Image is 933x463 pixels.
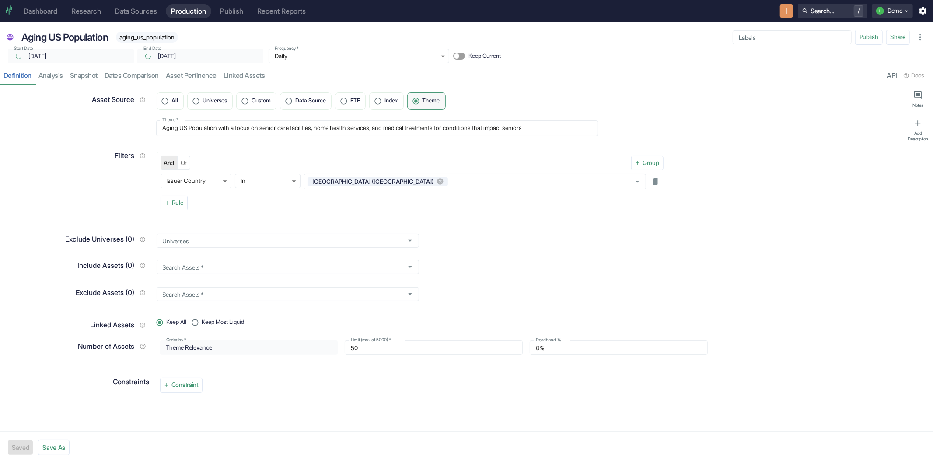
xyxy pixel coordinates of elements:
div: L [876,7,884,15]
span: Universe [6,34,14,43]
button: Open [405,288,416,300]
p: Filters [115,151,134,161]
span: All [171,98,178,104]
button: Open [632,176,643,187]
a: Research [66,4,106,18]
button: Publish [855,30,883,45]
button: Rule [161,196,188,210]
div: Add Description [907,130,930,141]
p: Exclude Assets (0) [76,288,134,298]
span: ETF [350,98,360,104]
span: Keep Current [468,52,501,60]
span: Data Source [295,98,326,104]
button: Save As [38,440,70,455]
button: Notes [905,87,931,112]
button: And [161,156,178,170]
a: Recent Reports [252,4,311,18]
div: Daily [269,49,449,63]
div: Dashboard [24,7,57,15]
button: Or [177,156,190,170]
button: Open [405,261,416,273]
button: Group [631,156,664,171]
div: Recent Reports [257,7,306,15]
div: Definition [3,71,31,80]
span: Keep All [166,318,186,326]
textarea: Aging US Population with a focus on senior care facilities, home health services, and medical tre... [162,124,592,132]
span: aging_us_population [116,34,178,41]
p: Aging US Population [21,30,108,45]
input: yyyy-mm-dd [28,49,117,63]
label: Order by [166,337,186,344]
p: Constraints [113,377,150,387]
p: Include Assets (0) [77,260,134,271]
label: Frequency [275,46,299,52]
button: Open [405,235,416,246]
p: Number of Assets [78,341,134,352]
div: Aging US Population [19,28,111,47]
div: Issuer Country [161,174,231,188]
span: Keep Most Liquid [202,318,244,326]
label: Start Date [14,46,33,52]
button: New Resource [780,4,793,18]
p: Asset Source [92,95,134,105]
button: Search.../ [798,4,867,18]
span: Theme [423,98,440,104]
div: [GEOGRAPHIC_DATA] ([GEOGRAPHIC_DATA]) [308,177,448,186]
button: Delete rule [649,175,663,189]
a: Production [166,4,211,18]
button: Share [886,30,910,45]
div: Publish [220,7,243,15]
button: LDemo [872,4,913,18]
div: Production [171,7,206,15]
span: Universes [203,98,227,104]
span: Index [384,98,398,104]
a: Publish [215,4,248,18]
label: Theme [162,117,178,123]
button: Docs [901,69,928,83]
p: Linked Assets [90,320,134,330]
input: Universes [159,237,400,245]
span: [GEOGRAPHIC_DATA] ([GEOGRAPHIC_DATA]) [309,178,439,186]
span: Custom [252,98,271,104]
a: Dashboard [18,4,63,18]
input: yyyy-mm-dd [158,49,247,63]
a: API [883,67,901,85]
label: Limit (max of 5000) [351,337,391,344]
a: Data Sources [110,4,162,18]
div: Research [71,7,101,15]
button: Constraint [160,378,203,393]
label: End Date [143,46,161,52]
div: Theme Relevance [160,340,338,354]
div: Data Sources [115,7,157,15]
label: Deadband % [536,337,561,344]
div: In [235,174,301,188]
p: Exclude Universes (0) [65,234,134,245]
